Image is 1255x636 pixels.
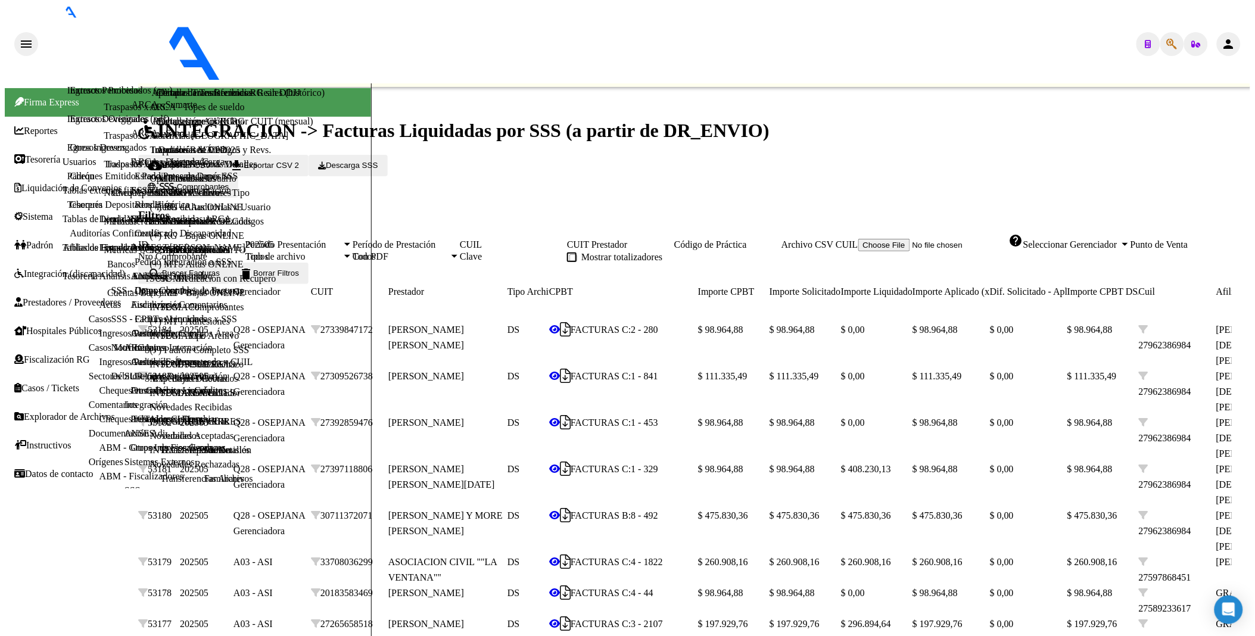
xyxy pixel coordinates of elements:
[571,325,631,335] span: FACTURAS C:
[388,325,464,350] span: [PERSON_NAME] [PERSON_NAME]
[1067,588,1113,598] span: $ 98.964,88
[320,73,362,83] span: - osepjana
[549,616,698,632] div: 3 - 2107
[1139,338,1216,353] div: 27962386984
[698,619,748,629] span: $ 197.929,76
[507,619,519,629] span: DS
[1139,570,1216,585] div: 27597868451
[507,325,519,335] span: DS
[841,286,913,297] span: Importe Liquidado
[130,185,231,195] a: Facturas - Documentación
[913,464,958,474] span: $ 98.964,88
[913,619,963,629] span: $ 197.929,76
[990,619,1014,629] span: $ 0,00
[990,325,1014,335] span: $ 0,00
[150,145,272,155] a: Traspasos Res. 01/2025 y Revs.
[14,354,90,365] span: Fiscalización RG
[841,510,891,520] span: $ 475.830,36
[571,588,631,598] span: FACTURAS C:
[388,464,495,490] span: [PERSON_NAME] [PERSON_NAME][DATE]
[571,619,631,629] span: FACTURAS C:
[990,464,1014,474] span: $ 0,00
[14,326,102,336] span: Hospitales Públicos
[698,588,743,598] span: $ 98.964,88
[150,259,244,270] a: (+) MT - Altas ONLINE
[14,183,122,194] span: Liquidación de Convenios
[388,371,464,381] span: [PERSON_NAME]
[841,417,865,428] span: $ 0,00
[388,284,507,300] datatable-header-cell: Prestador
[1067,619,1117,629] span: $ 197.929,76
[1222,37,1236,51] mat-icon: person
[1067,325,1113,335] span: $ 98.964,88
[841,464,891,474] span: $ 408.230,13
[14,440,71,451] span: Instructivos
[841,325,865,335] span: $ 0,00
[770,284,841,300] datatable-header-cell: Importe Solicitado
[150,345,250,356] a: (+) Padrón Completo SSS
[89,342,165,353] a: Casos Movimientos
[913,557,963,567] span: $ 260.908,16
[990,510,1014,520] span: $ 0,00
[560,515,571,516] i: Descargar documento
[150,431,234,441] a: Novedades Aceptadas
[507,557,519,567] span: DS
[150,288,245,298] a: (+) MT - Bajas ONLINE
[571,557,631,567] span: FACTURAS C:
[1067,557,1117,567] span: $ 260.908,16
[990,286,1088,297] span: Dif. Solicitado - Aplicado
[150,173,216,184] a: Opciones Diarias
[770,464,815,474] span: $ 98.964,88
[1067,371,1117,381] span: $ 111.335,49
[571,510,631,520] span: FACTURAS B:
[549,322,698,338] div: 2 - 280
[913,417,958,428] span: $ 98.964,88
[698,371,748,381] span: $ 111.335,49
[14,240,53,251] span: Padrón
[507,464,519,474] span: DS
[89,314,111,324] a: Casos
[549,462,698,477] div: 1 - 329
[507,286,558,297] span: Tipo Archivo
[14,469,94,479] span: Datos de contacto
[388,510,503,536] span: [PERSON_NAME] Y MORE [PERSON_NAME]
[770,557,820,567] span: $ 260.908,16
[388,588,464,598] span: [PERSON_NAME]
[70,142,126,152] a: Otros Ingresos
[388,557,497,582] span: ASOCIACION CIVIL ""LA VENTANA""
[1139,523,1216,539] div: 27962386984
[571,371,631,381] span: FACTURAS C:
[14,383,79,394] span: Casos / Tickets
[549,415,698,431] div: 1 - 453
[63,185,140,195] a: Tablas externas fijas
[132,99,197,110] a: ARCA - Sumarte
[770,325,815,335] span: $ 98.964,88
[913,325,958,335] span: $ 98.964,88
[1009,233,1023,248] mat-icon: help
[124,400,168,410] a: Integración
[990,284,1067,300] datatable-header-cell: Dif. Solicitado - Aplicado
[913,371,962,381] span: $ 111.335,49
[858,239,1009,251] input: Seleccionar Archivo
[99,214,169,224] a: Deuda X Empresa
[1139,286,1156,297] span: Cuil
[1139,384,1216,400] div: 27962386984
[1067,417,1113,428] span: $ 98.964,88
[19,37,33,51] mat-icon: menu
[138,120,770,141] span: INTEGRACION -> Facturas Liquidadas por SSS (a partir de DR_ENVIO)
[89,400,138,410] a: Comentarios
[507,284,549,300] datatable-header-cell: Tipo Archivo
[913,510,963,520] span: $ 475.830,36
[698,510,748,520] span: $ 475.830,36
[1139,477,1216,492] div: 27962386984
[841,557,891,567] span: $ 260.908,16
[549,284,698,300] datatable-header-cell: CPBT
[99,271,166,281] a: Análisis Empresa
[388,619,464,629] span: [PERSON_NAME]
[507,588,519,598] span: DS
[781,239,858,250] span: Archivo CSV CUIL
[990,557,1014,567] span: $ 0,00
